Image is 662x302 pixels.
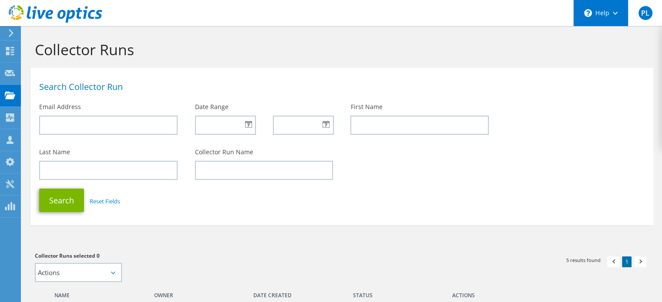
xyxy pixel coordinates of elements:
[566,256,601,264] span: 5 results found
[39,103,81,111] label: Email Address
[195,103,229,111] label: Date Range
[39,148,70,156] label: Last Name
[39,189,84,212] button: Search
[350,103,382,111] label: First Name
[584,9,592,17] svg: \n
[195,148,253,156] label: Collector Run Name
[446,286,645,300] div: Actions
[638,6,652,20] span: PL
[90,197,120,205] a: Reset Fields
[48,286,147,300] div: Name
[346,286,396,300] div: Status
[622,256,632,267] a: 1
[147,286,246,300] div: Owner
[39,83,640,91] h1: Search Collector Run
[35,251,333,261] h3: Collector Runs selected 0
[35,40,645,59] h1: Collector Runs
[247,286,346,300] div: Date Created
